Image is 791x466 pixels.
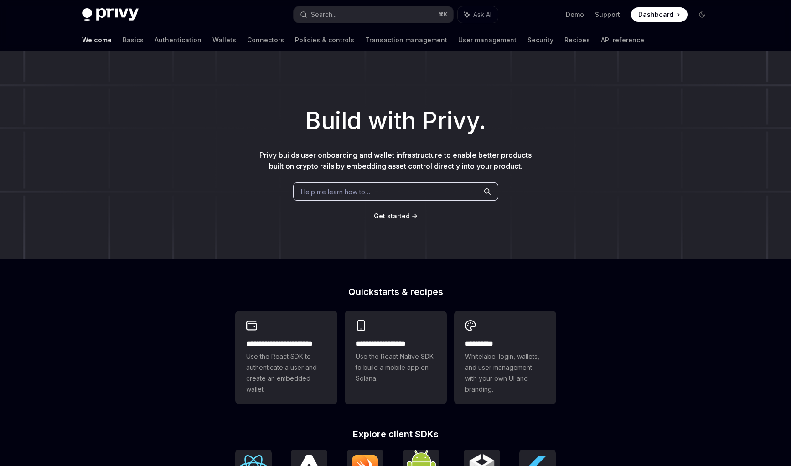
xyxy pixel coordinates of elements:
[345,311,447,404] a: **** **** **** ***Use the React Native SDK to build a mobile app on Solana.
[631,7,688,22] a: Dashboard
[458,6,498,23] button: Ask AI
[365,29,447,51] a: Transaction management
[295,29,354,51] a: Policies & controls
[235,287,556,296] h2: Quickstarts & recipes
[212,29,236,51] a: Wallets
[564,29,590,51] a: Recipes
[465,351,545,395] span: Whitelabel login, wallets, and user management with your own UI and branding.
[595,10,620,19] a: Support
[527,29,553,51] a: Security
[601,29,644,51] a: API reference
[15,103,776,139] h1: Build with Privy.
[82,29,112,51] a: Welcome
[695,7,709,22] button: Toggle dark mode
[123,29,144,51] a: Basics
[638,10,673,19] span: Dashboard
[294,6,453,23] button: Search...⌘K
[246,351,326,395] span: Use the React SDK to authenticate a user and create an embedded wallet.
[458,29,517,51] a: User management
[301,187,370,197] span: Help me learn how to…
[566,10,584,19] a: Demo
[473,10,491,19] span: Ask AI
[259,150,532,171] span: Privy builds user onboarding and wallet infrastructure to enable better products built on crypto ...
[311,9,336,20] div: Search...
[454,311,556,404] a: **** *****Whitelabel login, wallets, and user management with your own UI and branding.
[235,430,556,439] h2: Explore client SDKs
[438,11,448,18] span: ⌘ K
[247,29,284,51] a: Connectors
[155,29,202,51] a: Authentication
[374,212,410,220] span: Get started
[374,212,410,221] a: Get started
[356,351,436,384] span: Use the React Native SDK to build a mobile app on Solana.
[82,8,139,21] img: dark logo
